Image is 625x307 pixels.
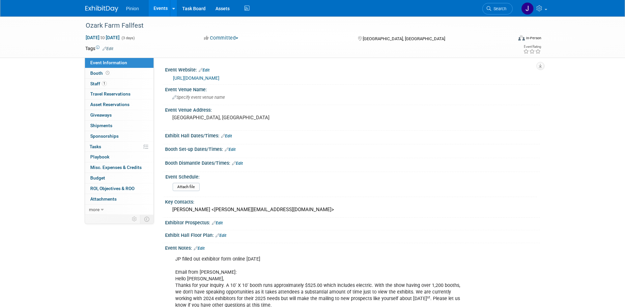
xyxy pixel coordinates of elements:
span: [DATE] [DATE] [85,35,120,41]
a: Booth [85,68,154,78]
span: ROI, Objectives & ROO [90,186,134,191]
span: to [99,35,106,40]
a: Asset Reservations [85,99,154,110]
div: Event Rating [523,45,541,48]
div: Exhibit Hall Floor Plan: [165,230,540,239]
span: Budget [90,175,105,181]
span: Booth [90,70,111,76]
a: Edit [199,68,210,72]
span: Asset Reservations [90,102,129,107]
div: Event Schedule: [165,172,537,180]
td: Tags [85,45,113,52]
span: Staff [90,81,107,86]
a: Tasks [85,142,154,152]
a: Attachments [85,194,154,204]
span: Search [491,6,506,11]
span: Specify event venue name [172,95,225,100]
a: Shipments [85,121,154,131]
a: Search [482,3,513,14]
a: Edit [102,46,113,51]
div: Event Notes: [165,243,540,252]
span: Travel Reservations [90,91,130,97]
a: Staff1 [85,79,154,89]
div: Event Website: [165,65,540,73]
span: 1 [102,81,107,86]
span: [GEOGRAPHIC_DATA], [GEOGRAPHIC_DATA] [363,36,445,41]
td: Toggle Event Tabs [140,215,154,223]
a: Misc. Expenses & Credits [85,162,154,173]
span: Attachments [90,196,117,202]
button: Committed [202,35,241,42]
span: (3 days) [121,36,135,40]
a: Edit [232,161,243,166]
span: Misc. Expenses & Credits [90,165,142,170]
a: Giveaways [85,110,154,120]
a: Edit [221,134,232,138]
a: Edit [212,221,223,225]
a: Edit [215,233,226,238]
a: Edit [194,246,205,251]
div: Event Format [474,34,542,44]
div: Event Venue Name: [165,85,540,93]
div: Exhibit Hall Dates/Times: [165,131,540,139]
td: Personalize Event Tab Strip [129,215,140,223]
div: Booth Set-up Dates/Times: [165,144,540,153]
a: more [85,205,154,215]
sup: st [427,295,430,299]
a: Playbook [85,152,154,162]
div: [PERSON_NAME] <[PERSON_NAME][EMAIL_ADDRESS][DOMAIN_NAME]> [170,205,535,215]
div: Booth Dismantle Dates/Times: [165,158,540,167]
span: Tasks [90,144,101,149]
pre: [GEOGRAPHIC_DATA], [GEOGRAPHIC_DATA] [172,115,314,121]
span: Shipments [90,123,112,128]
span: Sponsorships [90,133,119,139]
span: Event Information [90,60,127,65]
a: Event Information [85,58,154,68]
img: ExhibitDay [85,6,118,12]
div: Event Venue Address: [165,105,540,113]
img: Format-Inperson.png [518,35,525,41]
div: In-Person [526,36,541,41]
div: Key Contacts: [165,197,540,205]
span: Giveaways [90,112,112,118]
span: more [89,207,99,212]
span: Pinion [126,6,139,11]
a: Travel Reservations [85,89,154,99]
span: Playbook [90,154,109,159]
a: Edit [225,147,236,152]
a: ROI, Objectives & ROO [85,183,154,194]
a: Budget [85,173,154,183]
span: Booth not reserved yet [104,70,111,75]
img: Jennifer Plumisto [521,2,534,15]
div: Exhibitor Prospectus: [165,218,540,226]
div: Ozark Farm Fallfest [83,20,503,32]
a: [URL][DOMAIN_NAME] [173,75,219,81]
a: Sponsorships [85,131,154,141]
